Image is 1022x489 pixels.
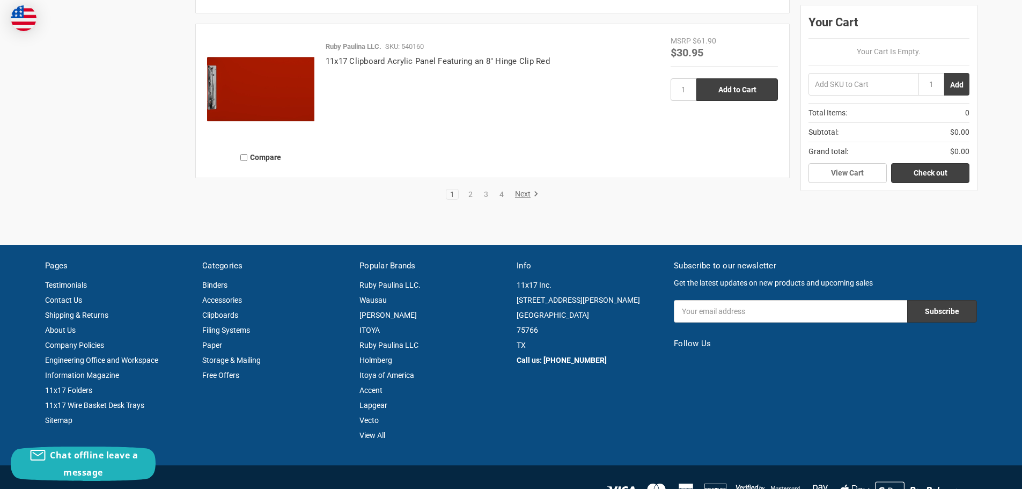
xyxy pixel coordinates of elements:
[240,154,247,161] input: Compare
[50,449,138,478] span: Chat offline leave a message
[45,341,104,349] a: Company Policies
[674,260,977,272] h5: Subscribe to our newsletter
[674,278,977,289] p: Get the latest updates on new products and upcoming sales
[385,41,424,52] p: SKU: 540160
[359,356,392,364] a: Holmberg
[517,260,663,272] h5: Info
[359,311,417,319] a: [PERSON_NAME]
[671,35,691,47] div: MSRP
[202,356,261,364] a: Storage & Mailing
[359,296,387,304] a: Wausau
[517,278,663,353] address: 11x17 Inc. [STREET_ADDRESS][PERSON_NAME] [GEOGRAPHIC_DATA] 75766 TX
[808,146,848,157] span: Grand total:
[950,127,969,138] span: $0.00
[45,296,82,304] a: Contact Us
[45,416,72,425] a: Sitemap
[202,371,239,379] a: Free Offers
[359,260,505,272] h5: Popular Brands
[45,386,92,395] a: 11x17 Folders
[808,107,847,119] span: Total Items:
[45,401,144,410] a: 11x17 Wire Basket Desk Trays
[693,37,716,45] span: $61.90
[45,356,158,379] a: Engineering Office and Workspace Information Magazine
[808,46,969,57] p: Your Cart Is Empty.
[808,127,839,138] span: Subtotal:
[480,191,492,198] a: 3
[950,146,969,157] span: $0.00
[45,311,108,319] a: Shipping & Returns
[207,35,314,143] img: 11x17 Clipboard Acrylic Panel Featuring an 8" Hinge Clip Red
[202,311,238,319] a: Clipboards
[359,416,379,425] a: Vecto
[45,260,191,272] h5: Pages
[202,260,348,272] h5: Categories
[891,163,969,184] a: Check out
[11,5,36,31] img: duty and tax information for United States
[359,386,383,395] a: Accent
[202,326,250,334] a: Filing Systems
[517,355,607,365] strong: Call us: [PHONE_NUMBER]
[511,189,539,199] a: Next
[696,78,778,101] input: Add to Cart
[465,191,476,198] a: 2
[45,281,87,289] a: Testimonials
[674,338,977,350] h5: Follow Us
[359,401,387,410] a: Lapgear
[517,356,607,364] a: Call us: [PHONE_NUMBER]
[202,296,242,304] a: Accessories
[907,300,977,323] input: Subscribe
[496,191,508,198] a: 4
[671,45,703,59] span: $30.95
[944,73,969,96] button: Add
[446,191,458,198] a: 1
[202,341,222,349] a: Paper
[11,447,156,481] button: Chat offline leave a message
[808,163,887,184] a: View Cart
[207,149,314,166] label: Compare
[965,107,969,119] span: 0
[359,371,414,379] a: Itoya of America
[326,56,550,66] a: 11x17 Clipboard Acrylic Panel Featuring an 8" Hinge Clip Red
[359,281,421,289] a: Ruby Paulina LLC.
[808,73,918,96] input: Add SKU to Cart
[808,13,969,39] div: Your Cart
[45,326,76,334] a: About Us
[359,431,385,440] a: View All
[202,281,227,289] a: Binders
[326,41,381,52] p: Ruby Paulina LLC.
[359,326,380,334] a: ITOYA
[674,300,907,323] input: Your email address
[359,341,418,349] a: Ruby Paulina LLC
